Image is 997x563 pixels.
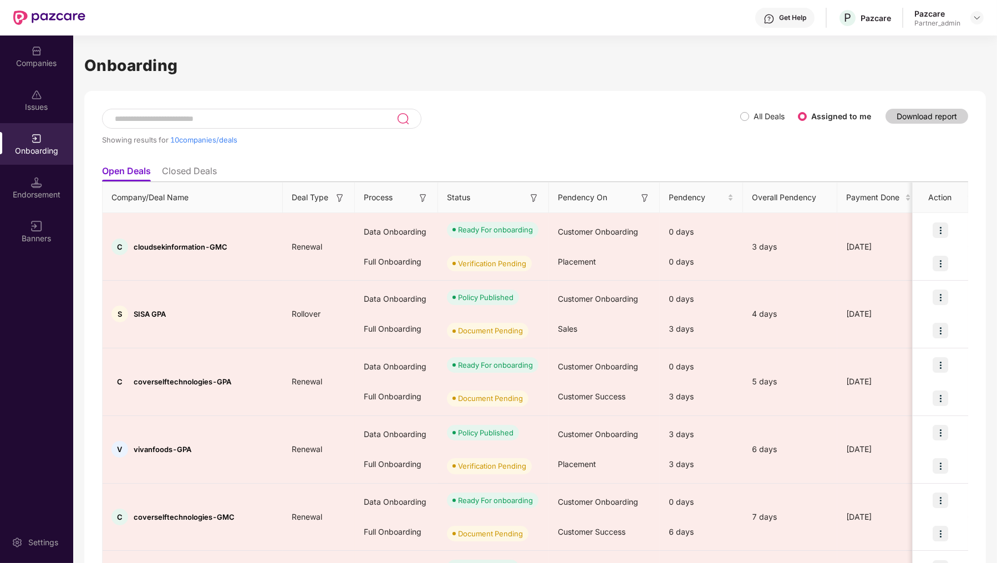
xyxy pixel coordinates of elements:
div: Showing results for [102,135,740,144]
span: 10 companies/deals [170,135,237,144]
img: svg+xml;base64,PHN2ZyB3aWR0aD0iMTYiIGhlaWdodD0iMTYiIHZpZXdCb3g9IjAgMCAxNiAxNiIgZmlsbD0ibm9uZSIgeG... [418,192,429,204]
div: Policy Published [458,292,513,303]
img: icon [933,222,948,238]
th: Overall Pendency [743,182,837,213]
span: Status [447,191,470,204]
div: Get Help [779,13,806,22]
span: Customer Onboarding [558,362,638,371]
img: icon [933,425,948,440]
span: Renewal [283,377,331,386]
span: Pendency [669,191,725,204]
div: Data Onboarding [355,419,438,449]
img: icon [933,256,948,271]
img: svg+xml;base64,PHN2ZyBpZD0iU2V0dGluZy0yMHgyMCIgeG1sbnM9Imh0dHA6Ly93d3cudzMub3JnLzIwMDAvc3ZnIiB3aW... [12,537,23,548]
li: Closed Deals [162,165,217,181]
img: icon [933,390,948,406]
img: icon [933,323,948,338]
span: SISA GPA [134,310,166,318]
label: Assigned to me [811,111,871,121]
img: svg+xml;base64,PHN2ZyB3aWR0aD0iMTQuNSIgaGVpZ2h0PSIxNC41IiB2aWV3Qm94PSIwIDAgMTYgMTYiIGZpbGw9Im5vbm... [31,177,42,188]
th: Pendency [660,182,743,213]
th: Payment Done [837,182,920,213]
div: Document Pending [458,528,523,539]
span: Renewal [283,242,331,251]
span: Process [364,191,393,204]
div: Full Onboarding [355,314,438,344]
span: coverselftechnologies-GMC [134,513,235,521]
div: Full Onboarding [355,382,438,412]
img: svg+xml;base64,PHN2ZyB3aWR0aD0iMjQiIGhlaWdodD0iMjUiIHZpZXdCb3g9IjAgMCAyNCAyNSIgZmlsbD0ibm9uZSIgeG... [396,112,409,125]
div: C [111,239,128,255]
span: Customer Onboarding [558,294,638,303]
img: svg+xml;base64,PHN2ZyB3aWR0aD0iMTYiIGhlaWdodD0iMTYiIHZpZXdCb3g9IjAgMCAxNiAxNiIgZmlsbD0ibm9uZSIgeG... [334,192,345,204]
span: Customer Onboarding [558,497,638,506]
div: Verification Pending [458,460,526,471]
div: [DATE] [837,443,920,455]
span: Renewal [283,444,331,454]
div: Pazcare [861,13,891,23]
th: Action [913,182,968,213]
div: 7 days [743,511,837,523]
span: Customer Onboarding [558,227,638,236]
div: S [111,306,128,322]
span: Placement [558,257,596,266]
div: Full Onboarding [355,247,438,277]
span: Placement [558,459,596,469]
div: Ready For onboarding [458,359,533,371]
span: Payment Done [846,191,903,204]
div: C [111,373,128,390]
div: Full Onboarding [355,449,438,479]
div: Ready For onboarding [458,224,533,235]
img: icon [933,458,948,474]
div: Data Onboarding [355,487,438,517]
div: 3 days [743,241,837,253]
span: Renewal [283,512,331,521]
span: Deal Type [292,191,328,204]
div: Full Onboarding [355,517,438,547]
img: New Pazcare Logo [13,11,85,25]
span: Rollover [283,309,329,318]
span: Customer Success [558,527,625,536]
div: 3 days [660,449,743,479]
div: Document Pending [458,325,523,336]
div: 3 days [660,382,743,412]
div: Verification Pending [458,258,526,269]
span: vivanfoods-GPA [134,445,191,454]
img: icon [933,526,948,541]
span: coverselftechnologies-GPA [134,377,231,386]
div: 5 days [743,376,837,388]
div: Document Pending [458,393,523,404]
div: Data Onboarding [355,352,438,382]
img: svg+xml;base64,PHN2ZyB3aWR0aD0iMTYiIGhlaWdodD0iMTYiIHZpZXdCb3g9IjAgMCAxNiAxNiIgZmlsbD0ibm9uZSIgeG... [528,192,540,204]
img: svg+xml;base64,PHN2ZyBpZD0iSXNzdWVzX2Rpc2FibGVkIiB4bWxucz0iaHR0cDovL3d3dy53My5vcmcvMjAwMC9zdmciIH... [31,89,42,100]
th: Company/Deal Name [103,182,283,213]
li: Open Deals [102,165,151,181]
img: svg+xml;base64,PHN2ZyB3aWR0aD0iMjAiIGhlaWdodD0iMjAiIHZpZXdCb3g9IjAgMCAyMCAyMCIgZmlsbD0ibm9uZSIgeG... [31,133,42,144]
div: 0 days [660,217,743,247]
div: Pazcare [914,8,960,19]
span: Sales [558,324,577,333]
div: 0 days [660,284,743,314]
div: 6 days [660,517,743,547]
img: svg+xml;base64,PHN2ZyBpZD0iRHJvcGRvd24tMzJ4MzIiIHhtbG5zPSJodHRwOi8vd3d3LnczLm9yZy8yMDAwL3N2ZyIgd2... [973,13,981,22]
div: V [111,441,128,458]
img: svg+xml;base64,PHN2ZyBpZD0iSGVscC0zMngzMiIgeG1sbnM9Imh0dHA6Ly93d3cudzMub3JnLzIwMDAvc3ZnIiB3aWR0aD... [764,13,775,24]
img: icon [933,357,948,373]
img: icon [933,493,948,508]
div: 4 days [743,308,837,320]
div: 0 days [660,487,743,517]
div: [DATE] [837,511,920,523]
label: All Deals [754,111,785,121]
div: Settings [25,537,62,548]
div: 0 days [660,352,743,382]
div: [DATE] [837,241,920,253]
div: 6 days [743,443,837,455]
img: svg+xml;base64,PHN2ZyBpZD0iQ29tcGFuaWVzIiB4bWxucz0iaHR0cDovL3d3dy53My5vcmcvMjAwMC9zdmciIHdpZHRoPS... [31,45,42,57]
span: cloudsekinformation-GMC [134,242,227,251]
img: icon [933,290,948,305]
span: Customer Success [558,392,625,401]
div: Partner_admin [914,19,960,28]
div: Ready For onboarding [458,495,533,506]
div: 3 days [660,314,743,344]
div: Data Onboarding [355,217,438,247]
